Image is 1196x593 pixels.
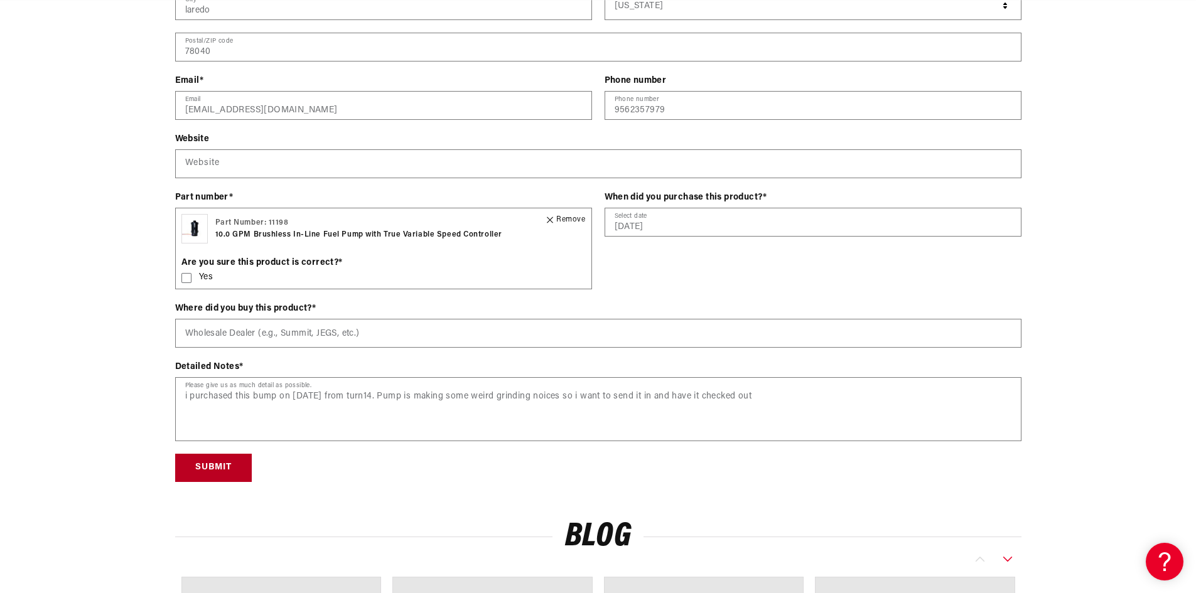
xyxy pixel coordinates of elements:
[547,214,585,226] div: Remove
[966,552,994,567] button: Slide left
[176,150,1021,178] input: Website
[175,360,1021,373] div: Detailed Notes
[199,273,213,283] span: Yes
[175,74,592,87] div: Email
[215,229,502,241] p: 10.0 GPM Brushless In-Line Fuel Pump with True Variable Speed Controller
[605,191,1021,204] div: When did you purchase this product?
[181,256,586,269] div: Are you sure this product is correct?
[175,522,1021,552] h2: Blog
[175,454,252,482] button: Submit
[215,217,502,229] p: Part Number: 11198
[994,552,1021,567] button: Slide right
[176,92,591,119] input: Email
[175,191,592,204] div: Part number
[605,208,1021,236] input: Select date
[605,92,1021,119] input: Phone number
[175,132,1021,146] div: Website
[605,74,1021,87] div: Phone number
[181,214,208,243] img: 10.0 GPM Brushless In-Line Fuel Pump with True Variable Speed Controller
[176,33,1021,61] input: Postal/ZIP code
[175,302,1021,315] div: Where did you buy this product?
